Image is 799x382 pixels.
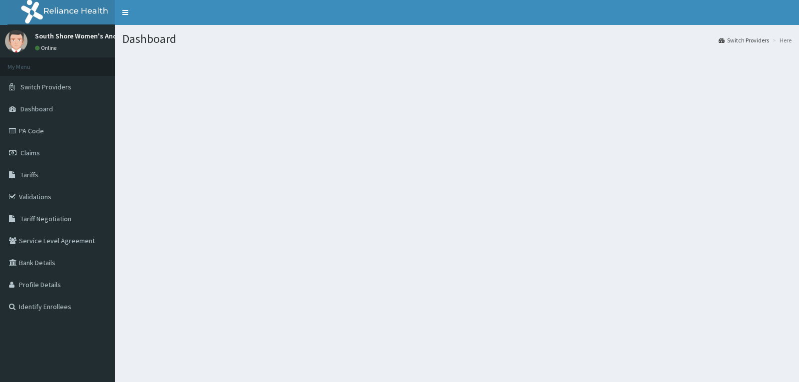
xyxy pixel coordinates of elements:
[770,36,792,44] li: Here
[20,82,71,91] span: Switch Providers
[35,44,59,51] a: Online
[719,36,769,44] a: Switch Providers
[20,170,38,179] span: Tariffs
[20,104,53,113] span: Dashboard
[20,148,40,157] span: Claims
[122,32,792,45] h1: Dashboard
[35,32,183,39] p: South Shore Women's And [GEOGRAPHIC_DATA]
[5,30,27,52] img: User Image
[20,214,71,223] span: Tariff Negotiation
